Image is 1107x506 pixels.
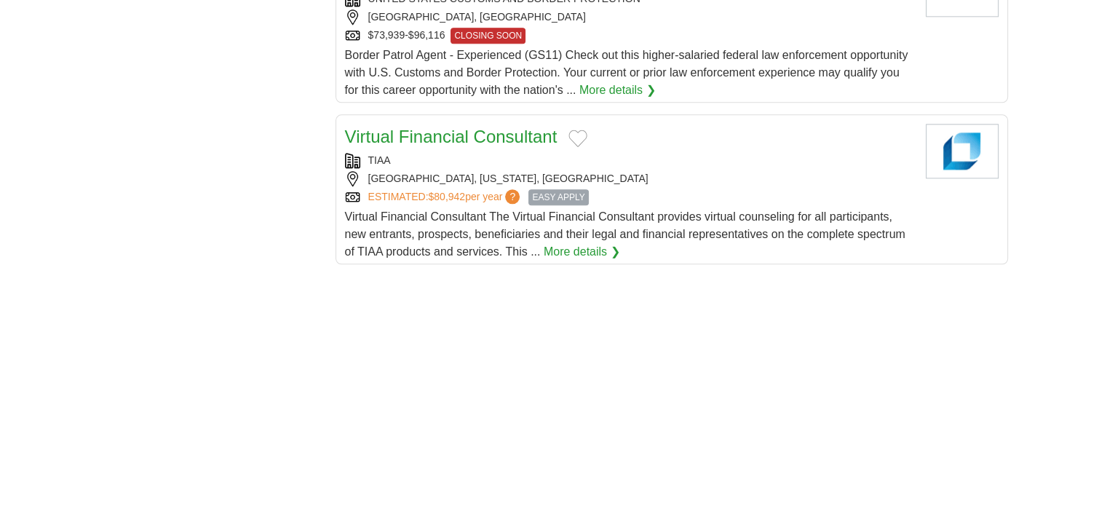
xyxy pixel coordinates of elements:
[505,189,520,204] span: ?
[451,28,525,44] span: CLOSING SOON
[544,243,620,261] a: More details ❯
[345,28,914,44] div: $73,939-$96,116
[345,171,914,186] div: [GEOGRAPHIC_DATA], [US_STATE], [GEOGRAPHIC_DATA]
[579,82,656,99] a: More details ❯
[528,189,588,205] span: EASY APPLY
[568,130,587,147] button: Add to favorite jobs
[345,127,558,146] a: Virtual Financial Consultant
[368,189,523,205] a: ESTIMATED:$80,942per year?
[345,49,908,96] span: Border Patrol Agent - Experienced (GS11) Check out this higher-salaried federal law enforcement o...
[345,9,914,25] div: [GEOGRAPHIC_DATA], [GEOGRAPHIC_DATA]
[368,154,391,166] a: TIAA
[345,210,905,258] span: Virtual Financial Consultant The Virtual Financial Consultant provides virtual counseling for all...
[926,124,999,178] img: TIAA logo
[428,191,465,202] span: $80,942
